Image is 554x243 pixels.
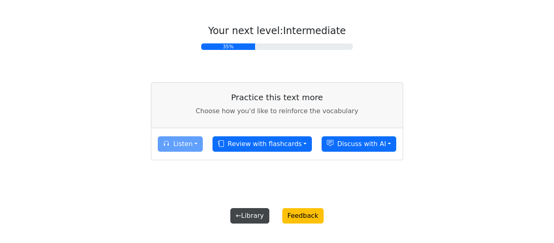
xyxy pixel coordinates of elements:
button: Discuss with AI [322,136,396,152]
a: ←Library [230,212,269,219]
button: Review with flashcards [213,136,312,152]
h5: Practice this text more [158,92,396,102]
div: 35% [201,43,255,50]
button: Feedback [282,208,324,224]
div: Choose how you'd like to reinforce the vocabulary [158,107,396,115]
h4: Your next level : Intermediate [201,25,352,37]
button: ←Library [230,208,269,224]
